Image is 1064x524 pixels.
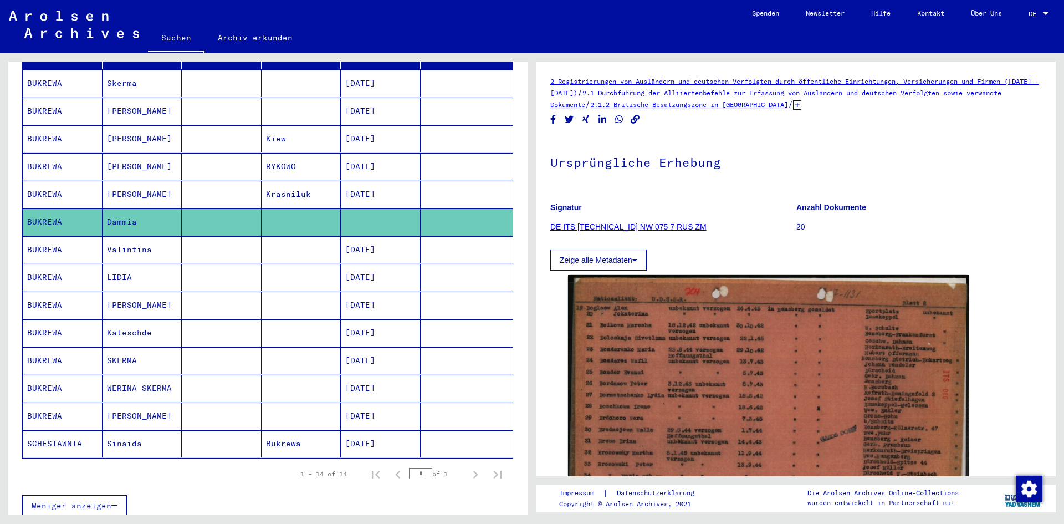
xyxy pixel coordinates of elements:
div: Zustimmung ändern [1015,475,1042,502]
img: yv_logo.png [1002,484,1044,512]
mat-cell: BUKREWA [23,403,103,430]
button: Last page [487,463,509,485]
mat-cell: BUKREWA [23,319,103,347]
button: Weniger anzeigen [22,495,127,516]
img: Zustimmung ändern [1016,476,1042,502]
mat-cell: Kiew [262,125,341,152]
span: Weniger anzeigen [32,501,111,511]
mat-cell: BUKREWA [23,208,103,236]
mat-cell: Krasniluk [262,181,341,208]
mat-cell: [DATE] [341,375,421,402]
mat-cell: [PERSON_NAME] [103,403,182,430]
mat-cell: BUKREWA [23,98,103,125]
mat-cell: [PERSON_NAME] [103,153,182,180]
mat-cell: Kateschde [103,319,182,347]
button: Zeige alle Metadaten [550,250,647,271]
span: / [585,99,590,109]
mat-cell: [DATE] [341,292,421,319]
mat-cell: [PERSON_NAME] [103,125,182,152]
a: 2 Registrierungen von Ausländern und deutschen Verfolgten durch öffentliche Einrichtungen, Versic... [550,77,1039,97]
span: / [788,99,793,109]
mat-cell: BUKREWA [23,236,103,263]
mat-cell: SKERMA [103,347,182,374]
mat-cell: [DATE] [341,319,421,347]
button: Share on Xing [580,113,592,126]
mat-cell: BUKREWA [23,125,103,152]
mat-cell: RYKOWO [262,153,341,180]
mat-cell: BUKREWA [23,153,103,180]
mat-cell: [DATE] [341,70,421,97]
a: DE ITS [TECHNICAL_ID] NW 075 7 RUS ZM [550,222,707,231]
button: First page [365,463,387,485]
mat-cell: BUKREWA [23,264,103,291]
button: Previous page [387,463,409,485]
mat-cell: BUKREWA [23,70,103,97]
b: Anzahl Dokumente [796,203,866,212]
img: Arolsen_neg.svg [9,11,139,38]
mat-cell: Skerma [103,70,182,97]
p: Die Arolsen Archives Online-Collections [807,488,959,498]
a: Archiv erkunden [204,24,306,51]
mat-cell: SCHESTAWNIA [23,430,103,457]
a: 2.1 Durchführung der Alliiertenbefehle zur Erfassung von Ausländern und deutschen Verfolgten sowi... [550,89,1001,109]
mat-cell: BUKREWA [23,181,103,208]
mat-cell: [DATE] [341,264,421,291]
div: | [559,487,708,499]
mat-cell: [PERSON_NAME] [103,181,182,208]
span: / [577,88,582,98]
button: Share on WhatsApp [613,113,625,126]
mat-cell: [DATE] [341,181,421,208]
p: Copyright © Arolsen Archives, 2021 [559,499,708,509]
a: 2.1.2 Britische Besatzungszone in [GEOGRAPHIC_DATA] [590,100,788,109]
p: 20 [796,221,1042,233]
mat-cell: [DATE] [341,430,421,457]
mat-cell: BUKREWA [23,347,103,374]
button: Share on Facebook [548,113,559,126]
mat-cell: [DATE] [341,98,421,125]
button: Copy link [630,113,641,126]
mat-cell: [DATE] [341,236,421,263]
h1: Ursprüngliche Erhebung [550,137,1042,186]
div: of 1 [409,469,464,479]
b: Signatur [550,203,582,212]
mat-cell: WERINA SKERMA [103,375,182,402]
button: Share on LinkedIn [597,113,608,126]
button: Share on Twitter [564,113,575,126]
mat-cell: [PERSON_NAME] [103,98,182,125]
span: DE [1029,10,1041,18]
mat-cell: BUKREWA [23,375,103,402]
mat-cell: Dammia [103,208,182,236]
mat-cell: Bukrewa [262,430,341,457]
mat-cell: [PERSON_NAME] [103,292,182,319]
mat-cell: LIDIA [103,264,182,291]
mat-cell: [DATE] [341,125,421,152]
mat-cell: Valintina [103,236,182,263]
div: 1 – 14 of 14 [300,469,347,479]
a: Impressum [559,487,603,499]
a: Suchen [148,24,204,53]
mat-cell: [DATE] [341,403,421,430]
p: wurden entwickelt in Partnerschaft mit [807,498,959,508]
a: Datenschutzerklärung [608,487,708,499]
button: Next page [464,463,487,485]
mat-cell: [DATE] [341,347,421,374]
mat-cell: Sinaida [103,430,182,457]
mat-cell: BUKREWA [23,292,103,319]
mat-cell: [DATE] [341,153,421,180]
